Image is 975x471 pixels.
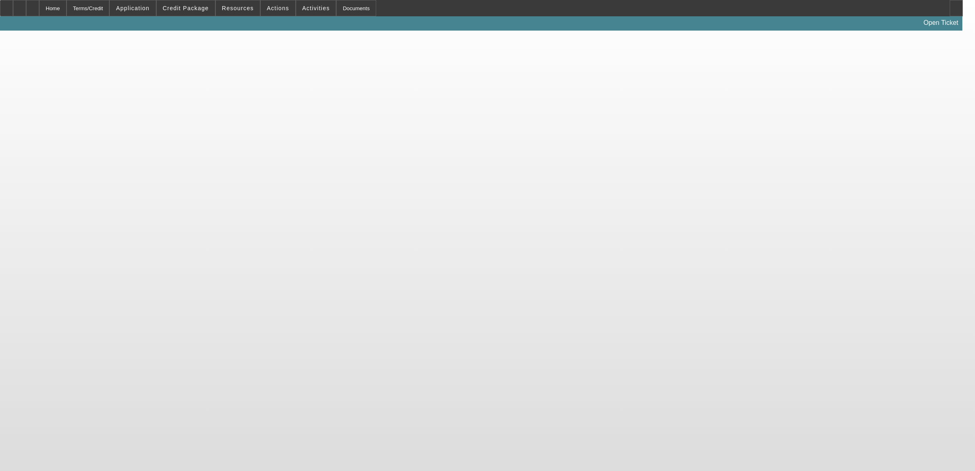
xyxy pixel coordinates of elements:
button: Credit Package [157,0,215,16]
button: Application [110,0,155,16]
span: Credit Package [163,5,209,11]
span: Resources [222,5,254,11]
button: Resources [216,0,260,16]
a: Open Ticket [920,16,962,30]
span: Actions [267,5,289,11]
button: Activities [296,0,336,16]
span: Activities [302,5,330,11]
button: Actions [261,0,295,16]
span: Application [116,5,149,11]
